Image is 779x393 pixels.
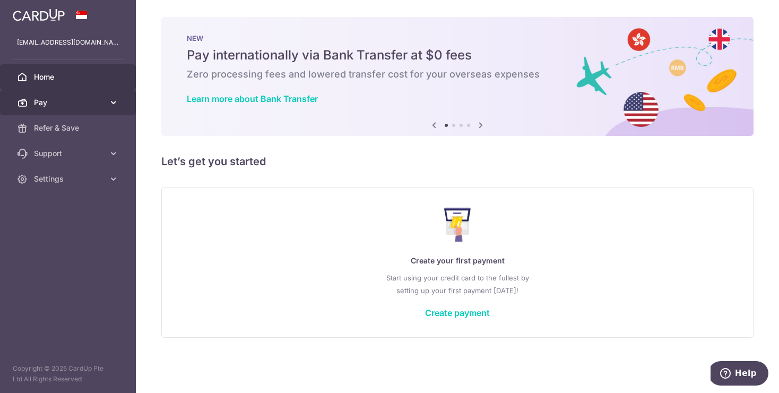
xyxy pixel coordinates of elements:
span: Refer & Save [34,123,104,133]
h6: Zero processing fees and lowered transfer cost for your overseas expenses [187,68,728,81]
a: Learn more about Bank Transfer [187,93,318,104]
p: [EMAIL_ADDRESS][DOMAIN_NAME] [17,37,119,48]
span: Pay [34,97,104,108]
p: Create your first payment [183,254,732,267]
h5: Pay internationally via Bank Transfer at $0 fees [187,47,728,64]
img: Bank transfer banner [161,17,754,136]
a: Create payment [425,307,490,318]
span: Home [34,72,104,82]
img: CardUp [13,8,65,21]
h5: Let’s get you started [161,153,754,170]
img: Make Payment [444,208,471,242]
span: Support [34,148,104,159]
p: Start using your credit card to the fullest by setting up your first payment [DATE]! [183,271,732,297]
iframe: Opens a widget where you can find more information [711,361,768,388]
span: Settings [34,174,104,184]
p: NEW [187,34,728,42]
